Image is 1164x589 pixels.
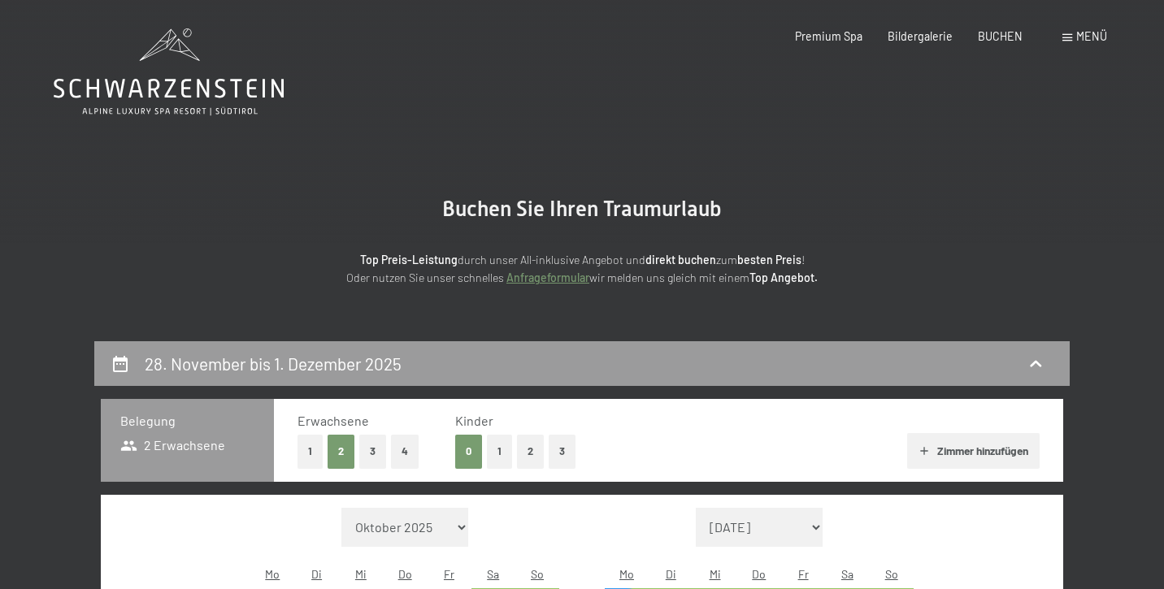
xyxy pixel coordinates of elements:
strong: direkt buchen [645,253,716,266]
button: Zimmer hinzufügen [907,433,1040,469]
h2: 28. November bis 1. Dezember 2025 [145,353,402,374]
a: Premium Spa [795,29,862,43]
abbr: Dienstag [666,567,676,581]
a: Anfrageformular [506,271,589,284]
abbr: Donnerstag [752,567,766,581]
button: 1 [298,435,323,468]
abbr: Montag [619,567,634,581]
span: 2 Erwachsene [120,436,225,454]
h3: Belegung [120,412,254,430]
abbr: Samstag [487,567,499,581]
abbr: Mittwoch [355,567,367,581]
abbr: Montag [265,567,280,581]
p: durch unser All-inklusive Angebot und zum ! Oder nutzen Sie unser schnelles wir melden uns gleich... [224,251,940,288]
span: Buchen Sie Ihren Traumurlaub [442,197,722,221]
abbr: Sonntag [531,567,544,581]
button: 2 [517,435,544,468]
abbr: Sonntag [885,567,898,581]
button: 3 [359,435,386,468]
span: Menü [1076,29,1107,43]
abbr: Freitag [444,567,454,581]
abbr: Dienstag [311,567,322,581]
abbr: Samstag [841,567,853,581]
abbr: Mittwoch [710,567,721,581]
strong: Top Angebot. [749,271,818,284]
span: Erwachsene [298,413,369,428]
abbr: Freitag [798,567,809,581]
abbr: Donnerstag [398,567,412,581]
strong: Top Preis-Leistung [360,253,458,266]
button: 0 [455,435,482,468]
strong: besten Preis [737,253,801,266]
button: 2 [328,435,354,468]
button: 1 [487,435,512,468]
button: 4 [391,435,419,468]
button: 3 [549,435,575,468]
span: Kinder [455,413,493,428]
a: Bildergalerie [888,29,953,43]
a: BUCHEN [978,29,1023,43]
